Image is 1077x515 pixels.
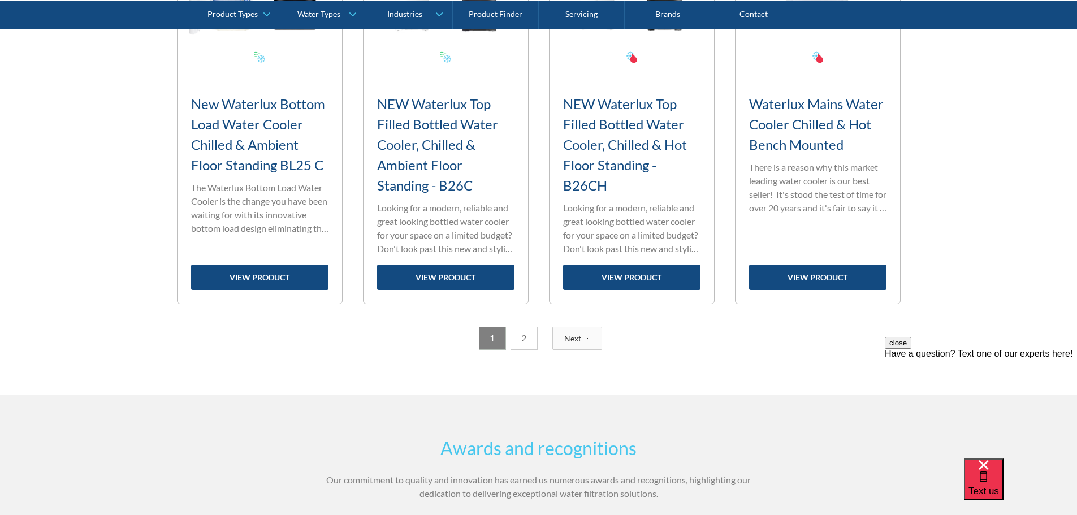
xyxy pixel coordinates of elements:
h3: NEW Waterlux Top Filled Bottled Water Cooler, Chilled & Ambient Floor Standing - B26C [377,94,514,196]
h3: New Waterlux Bottom Load Water Cooler Chilled & Ambient Floor Standing BL25 C [191,94,328,175]
a: view product [191,265,328,290]
div: Water Types [297,9,340,19]
a: Next Page [552,327,602,350]
p: Looking for a modern, reliable and great looking bottled water cooler for your space on a limited... [563,201,700,256]
p: There is a reason why this market leading water cooler is our best seller! It's stood the test of... [749,161,886,215]
div: Industries [387,9,422,19]
a: 2 [511,327,538,350]
h3: Waterlux Mains Water Cooler Chilled & Hot Bench Mounted [749,94,886,155]
p: The Waterlux Bottom Load Water Cooler is the change you have been waiting for with its innovative... [191,181,328,235]
div: List [177,327,901,350]
iframe: podium webchat widget prompt [885,337,1077,473]
p: Our commitment to quality and innovation has earned us numerous awards and recognitions, highligh... [318,473,759,500]
p: Looking for a modern, reliable and great looking bottled water cooler for your space on a limited... [377,201,514,256]
h3: NEW Waterlux Top Filled Bottled Water Cooler, Chilled & Hot Floor Standing - B26CH [563,94,700,196]
a: view product [563,265,700,290]
a: 1 [479,327,506,350]
div: Product Types [207,9,258,19]
h2: Awards and recognitions [318,435,759,462]
a: view product [377,265,514,290]
iframe: podium webchat widget bubble [964,458,1077,515]
a: view product [749,265,886,290]
div: Next [564,332,581,344]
